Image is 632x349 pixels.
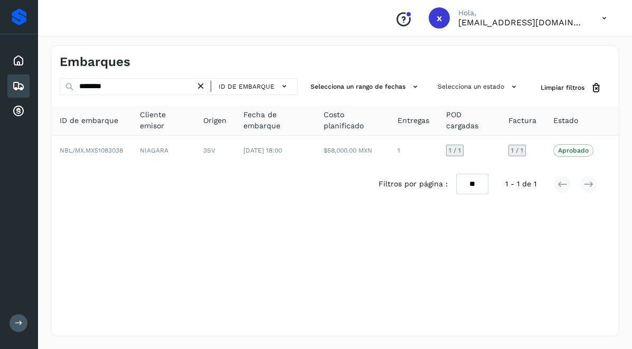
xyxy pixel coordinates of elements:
[131,136,195,165] td: NIAGARA
[7,74,30,98] div: Embarques
[140,109,186,131] span: Cliente emisor
[458,8,585,17] p: Hola,
[219,82,275,91] span: ID de embarque
[511,147,523,154] span: 1 / 1
[398,115,429,126] span: Entregas
[505,178,536,190] span: 1 - 1 de 1
[60,54,130,70] h4: Embarques
[449,147,461,154] span: 1 / 1
[558,147,589,154] p: Aprobado
[60,147,123,154] span: NBL/MX.MX51083038
[458,17,585,27] p: xmgm@transportesser.com.mx
[532,78,610,98] button: Limpiar filtros
[379,178,448,190] span: Filtros por página :
[541,83,584,92] span: Limpiar filtros
[203,115,227,126] span: Origen
[315,136,389,165] td: $58,000.00 MXN
[7,100,30,123] div: Cuentas por cobrar
[7,49,30,72] div: Inicio
[553,115,578,126] span: Estado
[446,109,492,131] span: POD cargadas
[508,115,536,126] span: Factura
[215,79,293,94] button: ID de embarque
[433,78,524,96] button: Selecciona un estado
[306,78,425,96] button: Selecciona un rango de fechas
[324,109,381,131] span: Costo planificado
[195,136,235,165] td: 3SV
[243,109,307,131] span: Fecha de embarque
[389,136,438,165] td: 1
[243,147,282,154] span: [DATE] 18:00
[60,115,118,126] span: ID de embarque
